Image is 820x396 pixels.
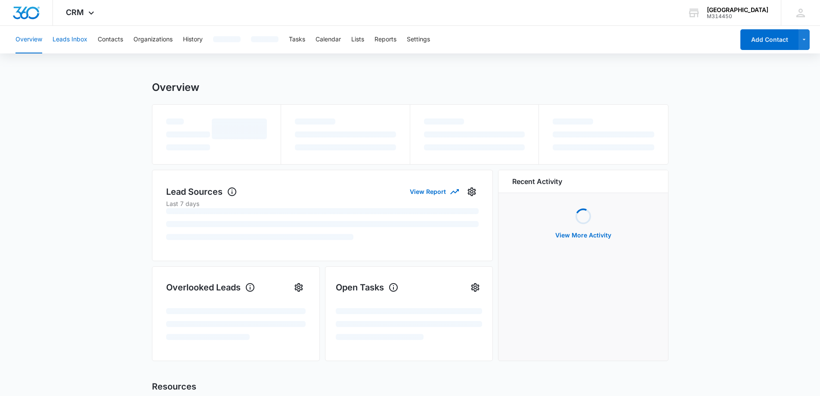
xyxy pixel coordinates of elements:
[410,184,458,199] button: View Report
[707,13,768,19] div: account id
[468,281,482,294] button: Settings
[66,8,84,17] span: CRM
[316,26,341,53] button: Calendar
[407,26,430,53] button: Settings
[183,26,203,53] button: History
[740,29,798,50] button: Add Contact
[547,225,620,246] button: View More Activity
[336,281,399,294] h1: Open Tasks
[15,26,42,53] button: Overview
[133,26,173,53] button: Organizations
[512,176,562,187] h6: Recent Activity
[166,199,479,208] p: Last 7 days
[289,26,305,53] button: Tasks
[152,81,199,94] h1: Overview
[152,380,668,393] h2: Resources
[98,26,123,53] button: Contacts
[707,6,768,13] div: account name
[292,281,306,294] button: Settings
[465,185,479,199] button: Settings
[53,26,87,53] button: Leads Inbox
[374,26,396,53] button: Reports
[166,281,255,294] h1: Overlooked Leads
[166,185,237,198] h1: Lead Sources
[351,26,364,53] button: Lists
